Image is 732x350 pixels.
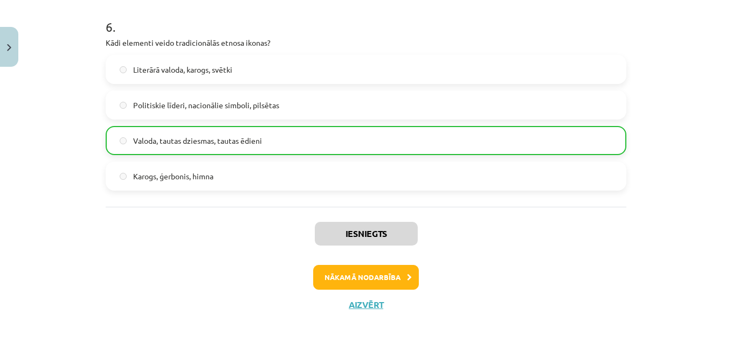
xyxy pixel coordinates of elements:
button: Nākamā nodarbība [313,265,419,290]
input: Politiskie līderi, nacionālie simboli, pilsētas [120,102,127,109]
input: Valoda, tautas dziesmas, tautas ēdieni [120,137,127,144]
img: icon-close-lesson-0947bae3869378f0d4975bcd49f059093ad1ed9edebbc8119c70593378902aed.svg [7,44,11,51]
span: Politiskie līderi, nacionālie simboli, pilsētas [133,100,279,111]
input: Literārā valoda, karogs, svētki [120,66,127,73]
h1: 6 . [106,1,626,34]
span: Valoda, tautas dziesmas, tautas ēdieni [133,135,262,146]
span: Karogs, ģerbonis, himna [133,171,213,182]
input: Karogs, ģerbonis, himna [120,173,127,180]
span: Literārā valoda, karogs, svētki [133,64,232,75]
p: Kādi elementi veido tradicionālās etnosa ikonas? [106,37,626,48]
button: Aizvērt [346,299,386,310]
button: Iesniegts [315,222,418,246]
